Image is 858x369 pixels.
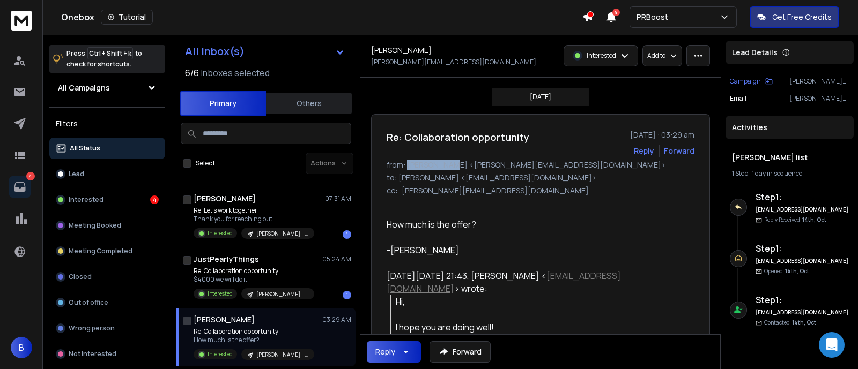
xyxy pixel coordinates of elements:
[752,169,802,178] span: 1 day in sequence
[343,230,351,239] div: 1
[194,267,314,275] p: Re: Collaboration opportunity
[789,77,849,86] p: [PERSON_NAME] list
[371,45,432,56] h1: [PERSON_NAME]
[49,138,165,159] button: All Status
[637,12,672,22] p: PRBoost
[634,146,654,156] button: Reply
[530,93,551,101] p: [DATE]
[180,91,266,116] button: Primary
[732,169,847,178] div: |
[69,170,84,178] p: Lead
[266,92,352,115] button: Others
[49,292,165,313] button: Out of office
[371,58,536,66] p: [PERSON_NAME][EMAIL_ADDRESS][DOMAIN_NAME]
[208,290,233,298] p: Interested
[732,169,748,178] span: 1 Step
[756,257,849,265] h6: [EMAIL_ADDRESS][DOMAIN_NAME]
[730,77,761,86] p: Campaign
[647,51,665,60] p: Add to
[101,10,153,25] button: Tutorial
[194,275,314,284] p: $4000 we will do it.
[208,229,233,237] p: Interested
[49,266,165,288] button: Closed
[756,242,849,255] h6: Step 1 :
[49,116,165,131] h3: Filters
[750,6,839,28] button: Get Free Credits
[387,172,694,183] p: to: [PERSON_NAME] <[EMAIL_ADDRESS][DOMAIN_NAME]>
[756,293,849,306] h6: Step 1 :
[387,218,686,257] div: How much is the offer?
[730,94,746,103] p: Email
[11,337,32,358] button: B
[322,315,351,324] p: 03:29 AM
[256,230,308,238] p: [PERSON_NAME] list
[176,41,353,62] button: All Inbox(s)
[256,290,308,298] p: [PERSON_NAME] list
[194,327,314,336] p: Re: Collaboration opportunity
[150,195,159,204] div: 4
[26,172,35,180] p: 4
[325,194,351,203] p: 07:31 AM
[732,152,847,163] h1: [PERSON_NAME] list
[194,206,314,215] p: Re: Let's work together
[726,116,854,139] div: Activities
[367,341,421,363] button: Reply
[69,195,103,204] p: Interested
[387,130,529,145] h1: Re: Collaboration opportunity
[764,267,809,275] p: Opened
[772,12,832,22] p: Get Free Credits
[730,77,773,86] button: Campaign
[194,336,314,344] p: How much is the offer?
[194,193,256,204] h1: [PERSON_NAME]
[194,314,255,325] h1: [PERSON_NAME]
[387,269,686,295] div: [DATE][DATE] 21:43, [PERSON_NAME] < > wrote:
[256,351,308,359] p: [PERSON_NAME] list
[69,273,92,281] p: Closed
[387,244,686,257] div: -[PERSON_NAME]
[664,146,694,156] div: Forward
[69,324,115,333] p: Wrong person
[764,216,826,224] p: Reply Received
[201,66,270,79] h3: Inboxes selected
[756,206,849,214] h6: [EMAIL_ADDRESS][DOMAIN_NAME]
[69,298,108,307] p: Out of office
[69,350,116,358] p: Not Interested
[612,9,620,16] span: 9
[87,47,133,59] span: Ctrl + Shift + k
[69,247,132,255] p: Meeting Completed
[208,350,233,358] p: Interested
[587,51,616,60] p: Interested
[49,318,165,339] button: Wrong person
[49,189,165,210] button: Interested4
[756,191,849,204] h6: Step 1 :
[185,66,199,79] span: 6 / 6
[9,176,31,198] a: 4
[70,144,100,153] p: All Status
[764,319,816,327] p: Contacted
[630,130,694,140] p: [DATE] : 03:29 am
[430,341,491,363] button: Forward
[343,291,351,299] div: 1
[402,185,589,196] p: [PERSON_NAME][EMAIL_ADDRESS][DOMAIN_NAME]
[732,47,778,58] p: Lead Details
[49,240,165,262] button: Meeting Completed
[61,10,582,25] div: Onebox
[66,48,142,70] p: Press to check for shortcuts.
[185,46,245,57] h1: All Inbox(s)
[789,94,849,103] p: [PERSON_NAME][EMAIL_ADDRESS][DOMAIN_NAME]
[49,215,165,236] button: Meeting Booked
[194,254,259,265] h1: JustPearlyThings
[387,185,397,196] p: cc:
[819,332,845,358] div: Open Intercom Messenger
[49,77,165,99] button: All Campaigns
[792,319,816,326] span: 14th, Oct
[196,159,215,168] label: Select
[387,160,694,170] p: from: [PERSON_NAME] <[PERSON_NAME][EMAIL_ADDRESS][DOMAIN_NAME]>
[58,82,110,93] h1: All Campaigns
[785,267,809,275] span: 14th, Oct
[49,343,165,365] button: Not Interested
[802,216,826,223] span: 14th, Oct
